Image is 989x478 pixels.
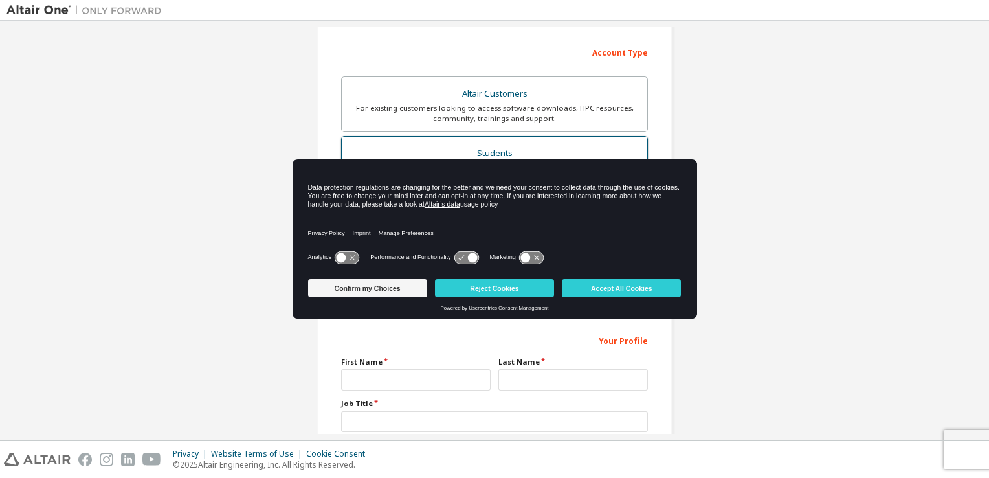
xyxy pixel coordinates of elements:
[211,449,306,459] div: Website Terms of Use
[4,453,71,466] img: altair_logo.svg
[341,41,648,62] div: Account Type
[350,85,639,103] div: Altair Customers
[121,453,135,466] img: linkedin.svg
[306,449,373,459] div: Cookie Consent
[6,4,168,17] img: Altair One
[341,357,491,367] label: First Name
[498,357,648,367] label: Last Name
[341,398,648,409] label: Job Title
[173,459,373,470] p: © 2025 Altair Engineering, Inc. All Rights Reserved.
[341,330,648,350] div: Your Profile
[350,103,639,124] div: For existing customers looking to access software downloads, HPC resources, community, trainings ...
[78,453,92,466] img: facebook.svg
[142,453,161,466] img: youtube.svg
[100,453,113,466] img: instagram.svg
[350,144,639,163] div: Students
[173,449,211,459] div: Privacy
